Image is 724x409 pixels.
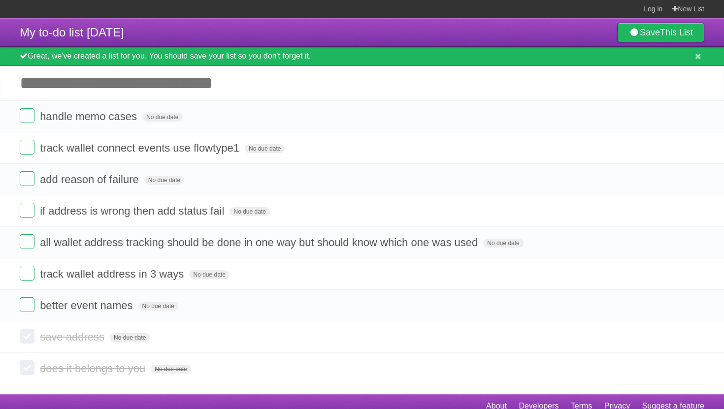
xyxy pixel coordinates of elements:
[245,144,285,153] span: No due date
[40,268,186,280] span: track wallet address in 3 ways
[660,28,693,37] b: This List
[138,302,178,311] span: No due date
[20,297,34,312] label: Done
[40,236,480,249] span: all wallet address tracking should be done in one way but should know which one was used
[20,266,34,281] label: Done
[40,362,148,375] span: does it belongs to you
[20,26,124,39] span: My to-do list [DATE]
[20,203,34,218] label: Done
[20,234,34,249] label: Done
[151,365,191,374] span: No due date
[483,239,523,248] span: No due date
[142,113,182,122] span: No due date
[20,360,34,375] label: Done
[20,171,34,186] label: Done
[20,329,34,344] label: Done
[20,140,34,155] label: Done
[40,205,227,217] span: if address is wrong then add status fail
[40,110,139,123] span: handle memo cases
[230,207,269,216] span: No due date
[40,173,141,186] span: add reason of failure
[144,176,184,185] span: No due date
[40,142,242,154] span: track wallet connect events use flowtype1
[20,108,34,123] label: Done
[40,299,135,312] span: better event names
[617,23,704,42] a: SaveThis List
[110,333,150,342] span: No due date
[189,270,229,279] span: No due date
[40,331,107,343] span: save address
